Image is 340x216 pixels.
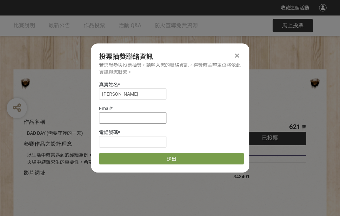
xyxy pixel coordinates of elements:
[99,153,244,164] button: 送出
[27,130,213,137] div: BAD DAY (需要守護的一天)
[24,119,45,125] span: 作品名稱
[273,19,313,32] button: 馬上投票
[99,62,241,76] div: 若您想參與投票抽獎，請輸入您的聯絡資訊，得獎時主辦單位將依此資訊與您聯繫。
[27,152,213,166] div: 以生活中時常遇到的經驗為例，透過對比的方式宣傳住宅用火災警報器、家庭逃生計畫及火場中避難求生的重要性，希望透過趣味的短影音讓更多人認識到更多的防火觀念。
[282,22,304,29] span: 馬上投票
[24,141,72,147] span: 參賽作品之設計理念
[155,16,198,36] a: 防火宣導免費資源
[155,22,198,29] span: 防火宣導免費資源
[84,16,105,36] a: 作品投票
[99,52,241,62] div: 投票抽獎聯絡資訊
[119,22,141,29] span: 活動 Q&A
[99,106,111,111] span: Email
[119,16,141,36] a: 活動 Q&A
[13,22,35,29] span: 比賽說明
[251,166,285,173] iframe: Facebook Share
[262,135,278,141] span: 已投票
[302,125,306,130] span: 票
[99,130,118,135] span: 電話號碼
[281,5,309,10] span: 收藏這個活動
[84,22,105,29] span: 作品投票
[289,123,300,131] span: 621
[49,22,70,29] span: 最新公告
[13,16,35,36] a: 比賽說明
[24,170,45,176] span: 影片網址
[99,82,118,87] span: 真實姓名
[49,16,70,36] a: 最新公告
